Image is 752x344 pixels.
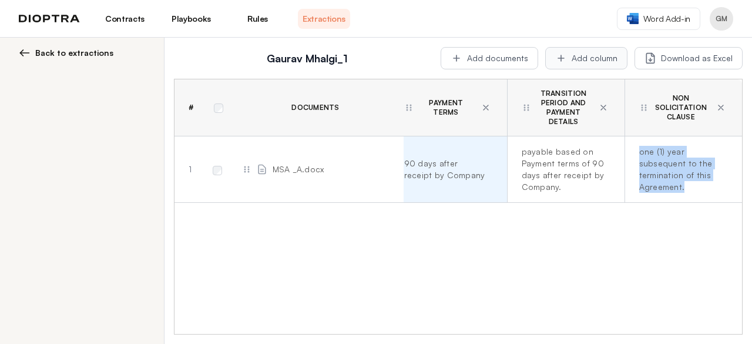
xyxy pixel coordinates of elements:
h2: Gaurav Mhalgi_1 [181,50,434,66]
span: Transition Period and Payment Details [536,89,592,126]
button: Add column [545,47,627,69]
img: left arrow [19,47,31,59]
span: Non Solicitation Clause [653,93,709,122]
a: Extractions [298,9,350,29]
div: Supplier agrees not to solicit employment of Volt Consulting's or Company's employees during and ... [639,146,723,193]
button: Download as Excel [634,47,743,69]
img: logo [19,15,80,23]
span: Payment Terms [418,98,474,117]
a: Rules [231,9,284,29]
span: MSA _A.docx [273,163,324,175]
div: The Agreement may be terminated by either party upon thirty (30) days written notice to the other... [522,146,606,193]
th: Documents [227,79,404,136]
button: Add documents [441,47,538,69]
td: 1 [174,136,204,203]
th: # [174,79,204,136]
span: Back to extractions [35,47,113,59]
button: Delete column [479,101,493,115]
a: Word Add-in [617,8,700,30]
button: Profile menu [710,7,733,31]
img: word [627,13,639,24]
button: Delete column [714,101,728,115]
div: 90 days after receipt by Company [404,158,488,181]
a: Contracts [99,9,151,29]
a: Playbooks [165,9,217,29]
button: Back to extractions [19,47,150,59]
button: Delete column [596,101,610,115]
span: Word Add-in [643,13,690,25]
